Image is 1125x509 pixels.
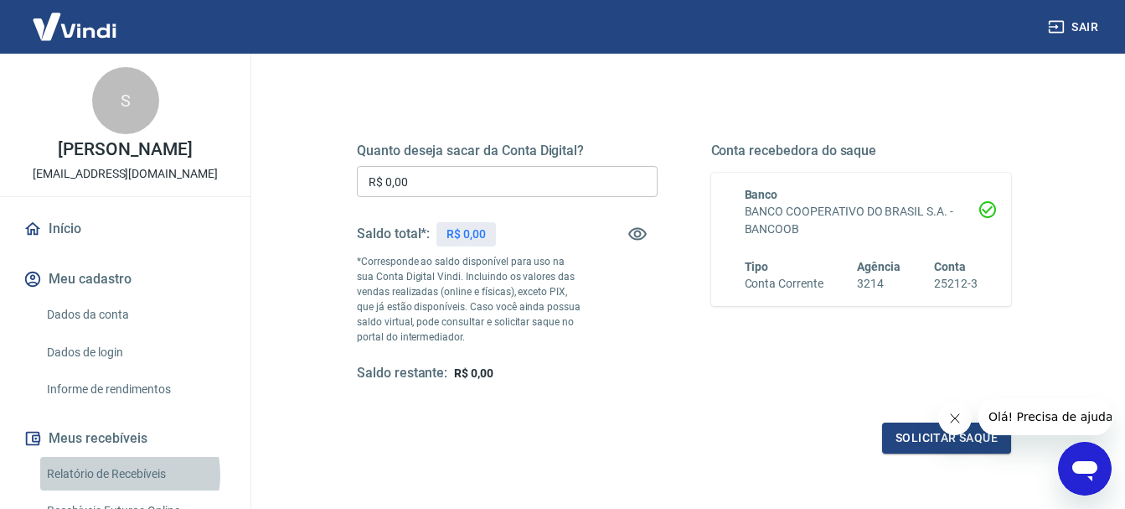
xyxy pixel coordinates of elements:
button: Solicitar saque [882,423,1011,454]
div: S [92,67,159,134]
a: Relatório de Recebíveis [40,457,230,491]
h6: BANCO COOPERATIVO DO BRASIL S.A. - BANCOOB [745,203,978,238]
h5: Quanto deseja sacar da Conta Digital? [357,143,658,159]
span: Conta [934,260,966,273]
h5: Saldo total*: [357,226,430,242]
button: Sair [1045,12,1105,43]
iframe: Close message [938,402,972,435]
h6: 25212-3 [934,275,978,293]
span: Tipo [745,260,769,273]
a: Dados da conta [40,298,230,332]
a: Informe de rendimentos [40,372,230,407]
p: *Corresponde ao saldo disponível para uso na sua Conta Digital Vindi. Incluindo os valores das ve... [357,254,582,345]
iframe: Button to launch messaging window [1058,442,1112,496]
p: [PERSON_NAME] [58,141,192,158]
button: Meus recebíveis [20,420,230,457]
span: Olá! Precisa de ajuda? [10,12,141,25]
p: [EMAIL_ADDRESS][DOMAIN_NAME] [33,165,218,183]
button: Meu cadastro [20,261,230,298]
img: Vindi [20,1,129,52]
h6: 3214 [857,275,901,293]
h6: Conta Corrente [745,275,823,293]
iframe: Message from company [978,398,1112,435]
p: R$ 0,00 [446,226,486,243]
span: Agência [857,260,901,273]
a: Dados de login [40,335,230,370]
span: R$ 0,00 [454,366,493,380]
a: Início [20,210,230,247]
span: Banco [745,188,778,201]
h5: Conta recebedora do saque [711,143,1012,159]
h5: Saldo restante: [357,365,447,382]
